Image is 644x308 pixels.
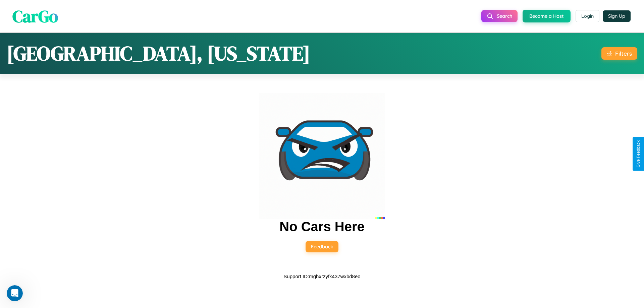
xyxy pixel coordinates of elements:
p: Support ID: mghxrzyfk437wxbd8eo [283,272,360,281]
button: Filters [601,47,637,60]
button: Become a Host [523,10,571,22]
img: car [259,93,385,219]
div: Give Feedback [636,140,641,168]
div: Filters [615,50,632,57]
span: Search [497,13,512,19]
button: Feedback [306,241,338,252]
button: Login [576,10,599,22]
iframe: Intercom live chat [7,285,23,301]
h1: [GEOGRAPHIC_DATA], [US_STATE] [7,40,310,67]
button: Search [481,10,518,22]
button: Sign Up [603,10,631,22]
span: CarGo [12,4,58,27]
h2: No Cars Here [279,219,364,234]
